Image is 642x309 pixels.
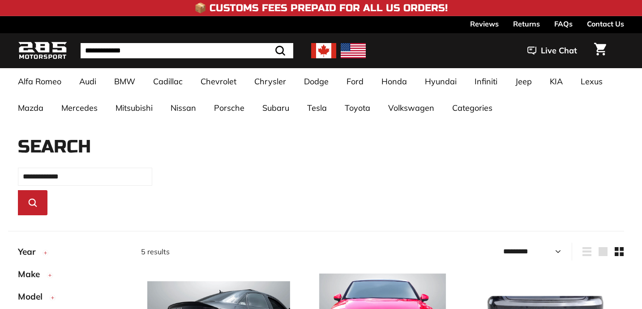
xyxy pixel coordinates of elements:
[516,39,589,62] button: Live Chat
[107,95,162,121] a: Mitsubishi
[9,95,52,121] a: Mazda
[192,68,245,95] a: Chevrolet
[295,68,338,95] a: Dodge
[466,68,506,95] a: Infiniti
[338,68,372,95] a: Ford
[416,68,466,95] a: Hyundai
[194,3,448,13] h4: 📦 Customs Fees Prepaid for All US Orders!
[372,68,416,95] a: Honda
[70,68,105,95] a: Audi
[541,68,572,95] a: KIA
[205,95,253,121] a: Porsche
[162,95,205,121] a: Nissan
[589,35,612,66] a: Cart
[379,95,443,121] a: Volkswagen
[245,68,295,95] a: Chrysler
[513,16,540,31] a: Returns
[554,16,573,31] a: FAQs
[587,16,624,31] a: Contact Us
[18,137,624,157] h1: Search
[18,268,47,281] span: Make
[18,265,127,287] button: Make
[144,68,192,95] a: Cadillac
[443,95,501,121] a: Categories
[18,290,49,303] span: Model
[336,95,379,121] a: Toyota
[141,246,382,257] div: 5 results
[18,168,152,186] input: Search
[298,95,336,121] a: Tesla
[81,43,293,58] input: Search
[253,95,298,121] a: Subaru
[9,68,70,95] a: Alfa Romeo
[105,68,144,95] a: BMW
[541,45,577,57] span: Live Chat
[18,245,42,258] span: Year
[506,68,541,95] a: Jeep
[572,68,612,95] a: Lexus
[18,243,127,265] button: Year
[18,40,67,61] img: Logo_285_Motorsport_areodynamics_components
[52,95,107,121] a: Mercedes
[470,16,499,31] a: Reviews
